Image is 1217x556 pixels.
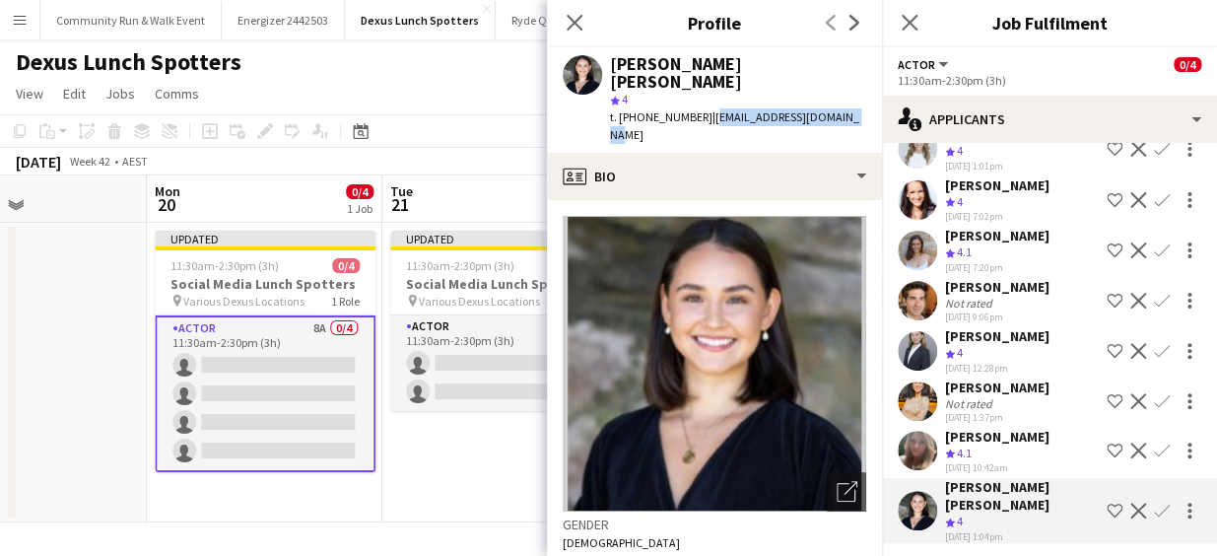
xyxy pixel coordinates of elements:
[406,258,514,273] span: 11:30am-2:30pm (3h)
[945,227,1049,244] div: [PERSON_NAME]
[547,153,882,200] div: Bio
[155,85,199,103] span: Comms
[898,57,935,72] span: Actor
[945,461,1049,474] div: [DATE] 10:42am
[610,55,866,91] div: [PERSON_NAME] [PERSON_NAME]
[610,109,712,124] span: t. [PHONE_NUMBER]
[945,160,1049,173] div: [DATE] 1:01pm
[390,275,611,293] h3: Social Media Lunch Spotters
[945,311,1049,323] div: [DATE] 9:06pm
[155,315,375,472] app-card-role: Actor8A0/411:30am-2:30pm (3h)
[945,296,996,311] div: Not rated
[390,231,611,411] app-job-card: Updated11:30am-2:30pm (3h)0/2Social Media Lunch Spotters Various Dexus Locations1 RoleActor8A0/21...
[155,182,180,200] span: Mon
[547,10,882,35] h3: Profile
[155,275,375,293] h3: Social Media Lunch Spotters
[105,85,135,103] span: Jobs
[945,362,1049,375] div: [DATE] 12:28pm
[827,472,866,512] div: Open photos pop-in
[63,85,86,103] span: Edit
[898,57,951,72] button: Actor
[16,152,61,172] div: [DATE]
[65,154,114,169] span: Week 42
[957,514,963,528] span: 4
[945,478,1099,514] div: [PERSON_NAME] [PERSON_NAME]
[945,261,1049,274] div: [DATE] 7:20pm
[945,379,1049,396] div: [PERSON_NAME]
[419,294,540,309] span: Various Dexus Locations
[155,231,375,472] app-job-card: Updated11:30am-2:30pm (3h)0/4Social Media Lunch Spotters Various Dexus Locations1 RoleActor8A0/41...
[390,231,611,246] div: Updated
[1174,57,1201,72] span: 0/4
[945,530,1099,543] div: [DATE] 1:04pm
[957,244,972,259] span: 4.1
[496,1,621,39] button: Ryde QLD 3122516
[882,10,1217,35] h3: Job Fulfilment
[898,73,1201,88] div: 11:30am-2:30pm (3h)
[945,396,996,411] div: Not rated
[16,85,43,103] span: View
[945,278,1049,296] div: [PERSON_NAME]
[222,1,345,39] button: Energizer 2442503
[98,81,143,106] a: Jobs
[346,184,373,199] span: 0/4
[945,327,1049,345] div: [PERSON_NAME]
[40,1,222,39] button: Community Run & Walk Event
[155,231,375,246] div: Updated
[345,1,496,39] button: Dexus Lunch Spotters
[183,294,304,309] span: Various Dexus Locations
[16,47,241,77] h1: Dexus Lunch Spotters
[945,411,1049,424] div: [DATE] 1:37pm
[563,216,866,512] img: Crew avatar or photo
[563,535,680,550] span: [DEMOGRAPHIC_DATA]
[622,92,628,106] span: 4
[152,193,180,216] span: 20
[957,446,972,460] span: 4.1
[957,345,963,360] span: 4
[563,516,866,533] h3: Gender
[882,96,1217,143] div: Applicants
[347,201,372,216] div: 1 Job
[55,81,94,106] a: Edit
[390,315,611,411] app-card-role: Actor8A0/211:30am-2:30pm (3h)
[945,428,1049,446] div: [PERSON_NAME]
[122,154,148,169] div: AEST
[8,81,51,106] a: View
[331,294,360,309] span: 1 Role
[387,193,413,216] span: 21
[147,81,207,106] a: Comms
[610,109,859,142] span: | [EMAIL_ADDRESS][DOMAIN_NAME]
[945,176,1049,194] div: [PERSON_NAME]
[390,182,413,200] span: Tue
[945,210,1049,223] div: [DATE] 7:02pm
[957,143,963,158] span: 4
[332,258,360,273] span: 0/4
[957,194,963,209] span: 4
[170,258,279,273] span: 11:30am-2:30pm (3h)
